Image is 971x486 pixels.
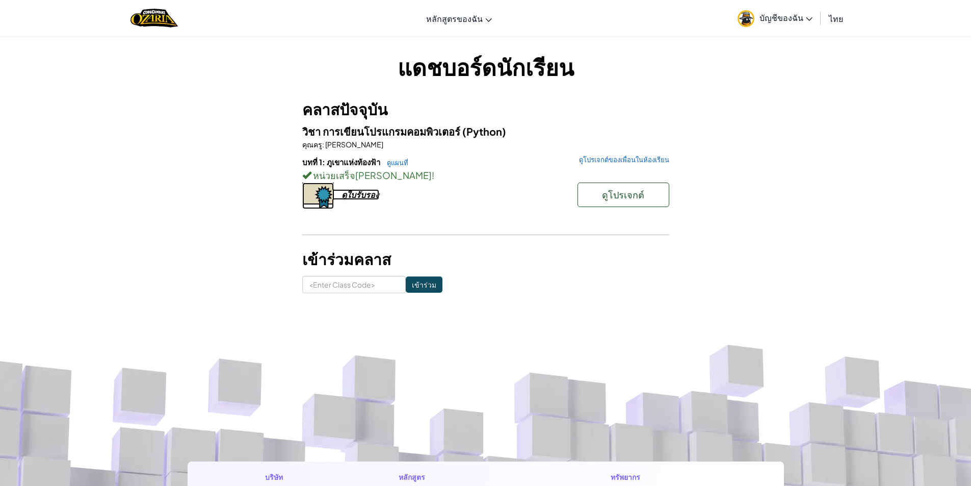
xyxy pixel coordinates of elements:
[130,8,178,29] a: Ozaria by CodeCombat logo
[829,13,843,24] span: ไทย
[574,157,669,163] a: ดูโปรเจกต์ของเพื่อนในห้องเรียน
[462,125,506,138] span: (Python)
[311,169,432,181] span: หน่วยเสร็จ[PERSON_NAME]
[302,125,462,138] span: วิชา การเขียนโปรแกรมคอมพิวเตอร์
[382,159,408,167] a: ดูแผนที่
[602,189,644,200] span: ดูโปรเจกต์
[732,2,818,34] a: บัญชีของฉัน
[302,157,382,167] span: บทที่ 1: ภูเขาแห่งท้องฟ้า
[302,98,669,121] h3: คลาสปัจจุบัน
[759,12,812,23] span: บัญชีของฉัน
[322,140,324,149] span: :
[406,276,442,293] input: เข้าร่วม
[130,8,178,29] img: Home
[738,10,754,27] img: avatar
[578,183,669,207] button: ดูโปรเจกต์
[432,169,434,181] span: !
[324,140,383,149] span: [PERSON_NAME]
[824,5,848,32] a: ไทย
[302,189,379,200] a: ดูใบรับรอง
[611,472,706,482] h1: ทรัพยากร
[302,51,669,83] h1: แดชบอร์ดนักเรียน
[426,13,483,24] span: หลักสูตรของฉัน
[342,189,379,200] div: ดูใบรับรอง
[302,183,334,209] img: certificate-icon.png
[302,140,322,149] span: คุณครู
[302,248,669,271] h3: เข้าร่วมคลาส
[399,472,526,482] h1: หลักสูตร
[265,472,313,482] h1: บริษัท
[421,5,497,32] a: หลักสูตรของฉัน
[302,276,406,293] input: <Enter Class Code>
